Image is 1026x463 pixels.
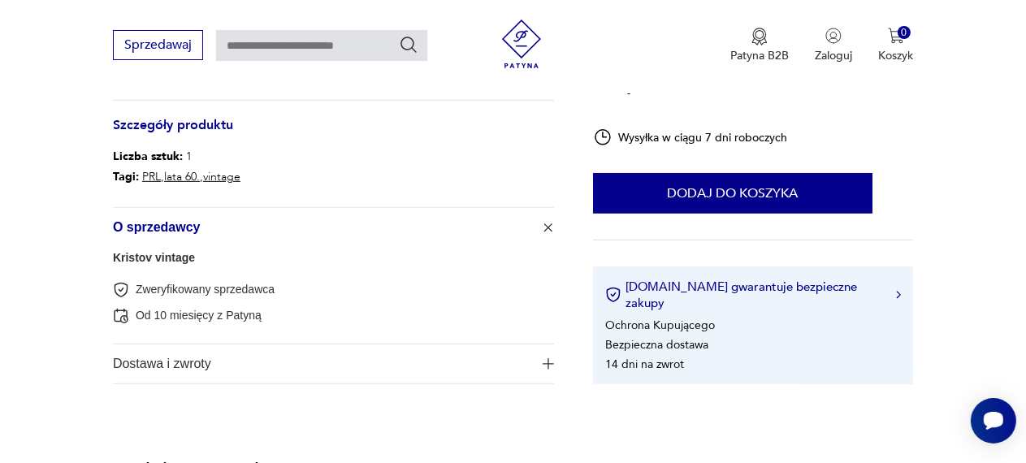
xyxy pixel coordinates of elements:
[113,120,554,147] h3: Szczegóły produktu
[113,251,195,264] a: Kristov vintage
[898,26,911,40] div: 0
[605,279,901,311] button: [DOMAIN_NAME] gwarantuje bezpieczne zakupy
[142,169,161,184] a: PRL
[593,128,788,147] div: Wysyłka w ciągu 7 dni roboczych
[815,48,852,63] p: Zaloguj
[113,169,139,184] b: Tagi:
[730,48,789,63] p: Patyna B2B
[113,344,532,383] span: Dostawa i zwroty
[113,30,203,60] button: Sprzedawaj
[399,35,418,54] button: Szukaj
[878,48,913,63] p: Koszyk
[730,28,789,63] a: Ikona medaluPatyna B2B
[605,357,684,372] li: 14 dni na zwrot
[164,169,200,184] a: lata 60.
[730,28,789,63] button: Patyna B2B
[113,247,554,344] div: Ikona plusaO sprzedawcy
[136,308,262,323] p: Od 10 miesięcy z Patyną
[543,358,554,370] img: Ikona plusa
[113,308,129,324] img: Od 10 miesięcy z Patyną
[113,208,532,247] span: O sprzedawcy
[878,28,913,63] button: 0Koszyk
[136,282,275,297] p: Zweryfikowany sprzedawca
[113,147,240,167] p: 1
[971,398,1016,444] iframe: Smartsupp widget button
[896,291,901,299] img: Ikona strzałki w prawo
[113,208,554,247] button: Ikona plusaO sprzedawcy
[605,287,621,303] img: Ikona certyfikatu
[605,318,715,333] li: Ochrona Kupującego
[888,28,904,44] img: Ikona koszyka
[751,28,768,45] img: Ikona medalu
[815,28,852,63] button: Zaloguj
[113,344,554,383] button: Ikona plusaDostawa i zwroty
[497,19,546,68] img: Patyna - sklep z meblami i dekoracjami vintage
[113,282,129,298] img: Zweryfikowany sprzedawca
[540,219,556,236] img: Ikona plusa
[605,337,708,353] li: Bezpieczna dostawa
[825,28,842,44] img: Ikonka użytkownika
[593,173,872,214] button: Dodaj do koszyka
[113,149,183,164] b: Liczba sztuk:
[203,169,240,184] a: vintage
[113,167,240,188] p: , ,
[113,41,203,52] a: Sprzedawaj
